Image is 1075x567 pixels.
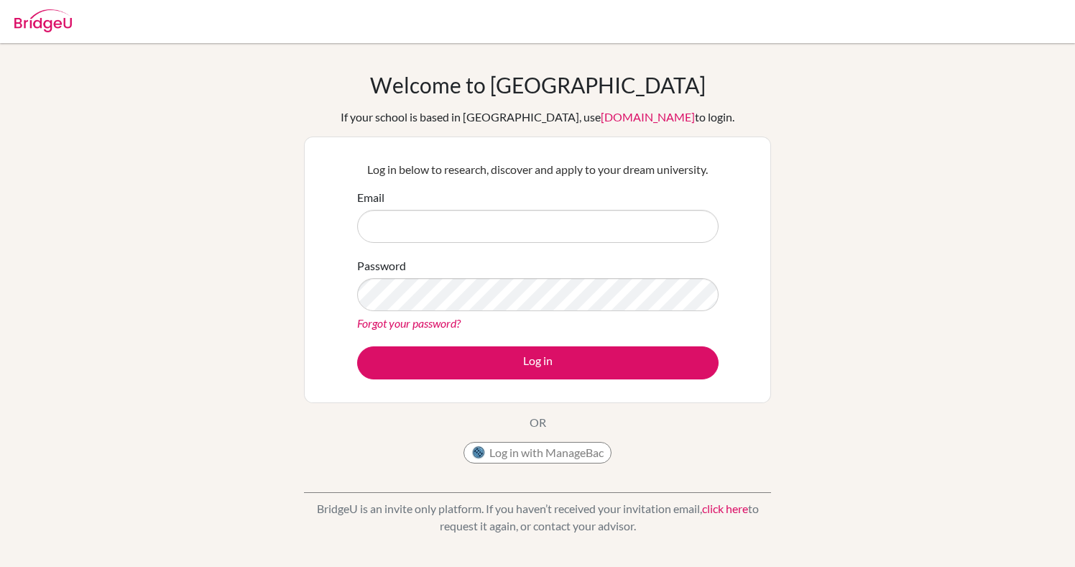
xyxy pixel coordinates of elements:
p: OR [530,414,546,431]
button: Log in [357,346,719,379]
h1: Welcome to [GEOGRAPHIC_DATA] [370,72,706,98]
a: Forgot your password? [357,316,461,330]
a: [DOMAIN_NAME] [601,110,695,124]
label: Password [357,257,406,275]
img: Bridge-U [14,9,72,32]
button: Log in with ManageBac [463,442,612,464]
p: Log in below to research, discover and apply to your dream university. [357,161,719,178]
a: click here [702,502,748,515]
label: Email [357,189,384,206]
div: If your school is based in [GEOGRAPHIC_DATA], use to login. [341,109,734,126]
p: BridgeU is an invite only platform. If you haven’t received your invitation email, to request it ... [304,500,771,535]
